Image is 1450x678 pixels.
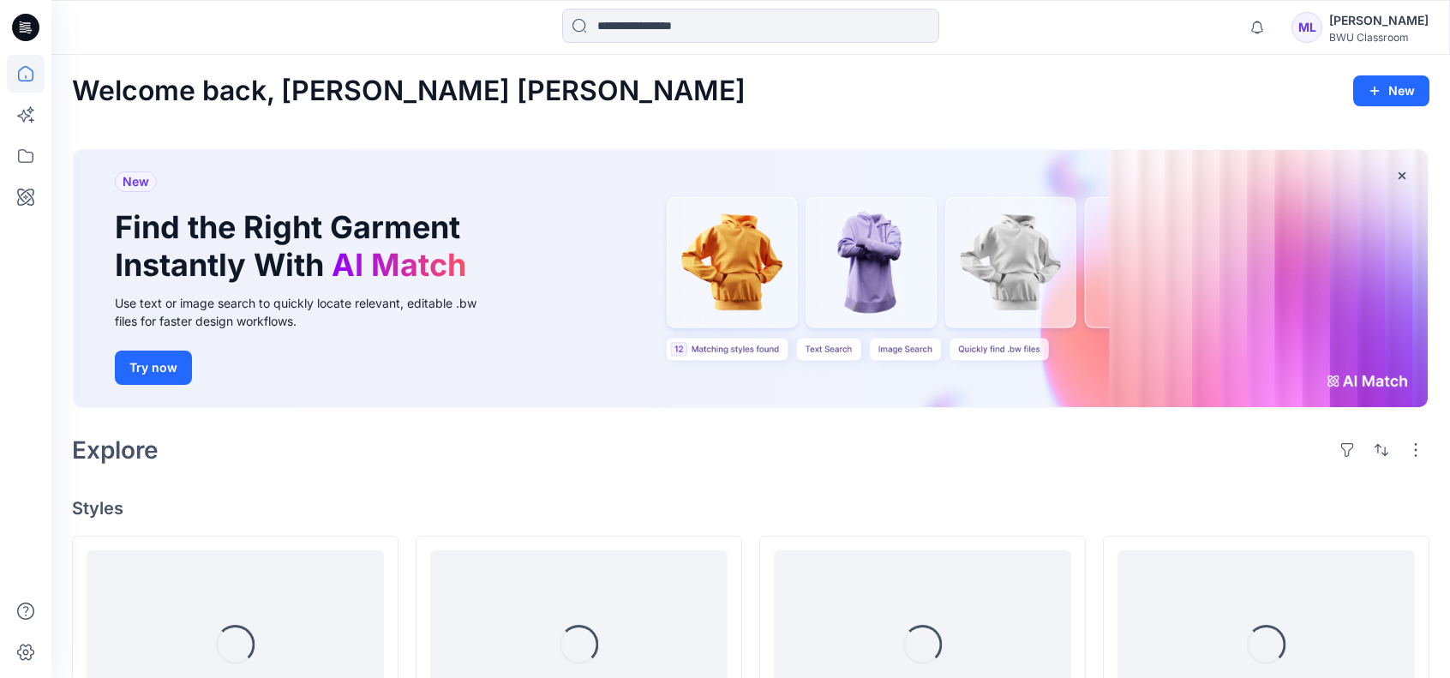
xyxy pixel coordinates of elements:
[72,436,159,464] h2: Explore
[115,209,475,283] h1: Find the Right Garment Instantly With
[115,351,192,385] button: Try now
[332,246,466,284] span: AI Match
[72,498,1429,519] h4: Styles
[1353,75,1429,106] button: New
[72,75,746,107] h2: Welcome back, [PERSON_NAME] [PERSON_NAME]
[1291,12,1322,43] div: ML
[115,294,500,330] div: Use text or image search to quickly locate relevant, editable .bw files for faster design workflows.
[1329,10,1429,31] div: [PERSON_NAME]
[1329,31,1429,44] div: BWU Classroom
[123,171,149,192] span: New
